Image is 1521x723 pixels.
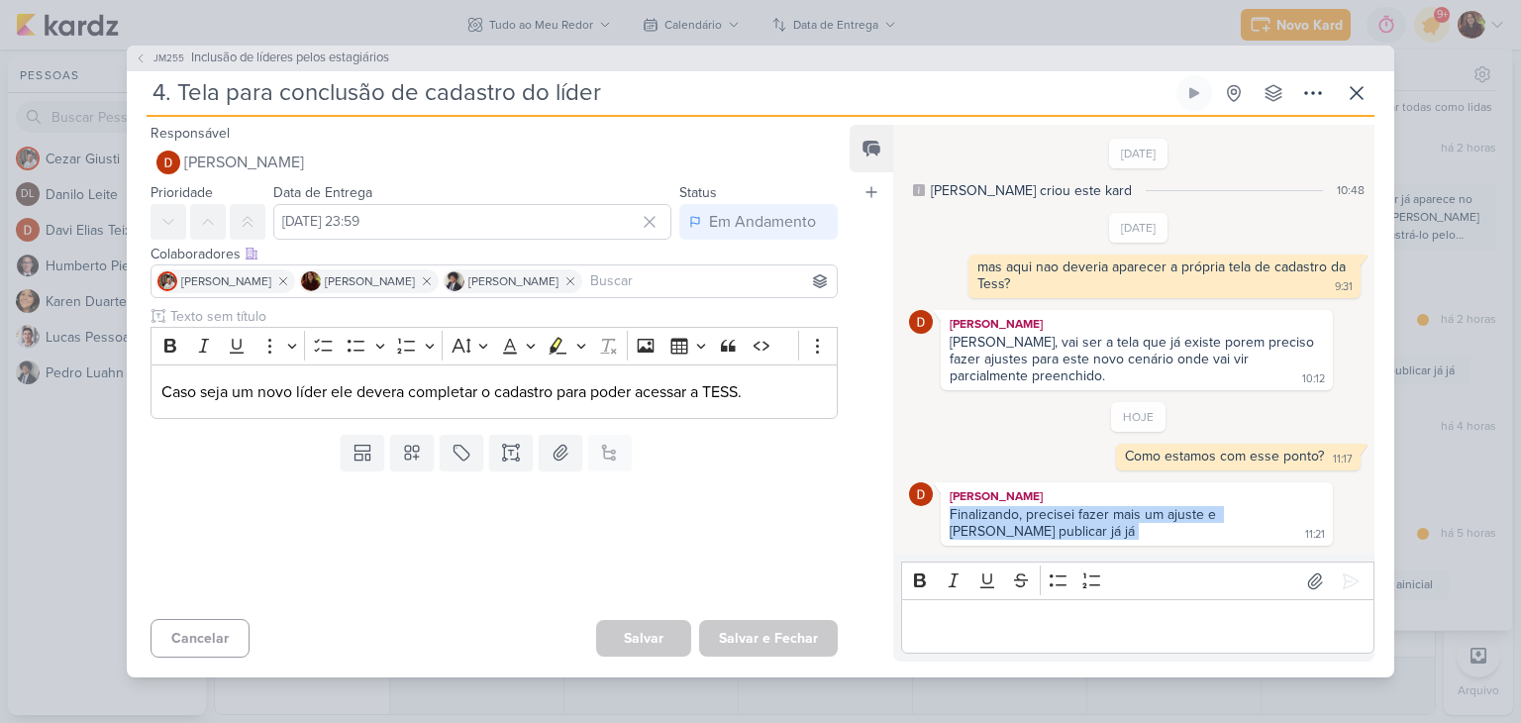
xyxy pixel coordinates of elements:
div: [PERSON_NAME] [945,486,1329,506]
div: Como estamos com esse ponto? [1125,448,1324,465]
div: 10:12 [1302,371,1325,387]
div: 11:21 [1305,527,1325,543]
span: [PERSON_NAME] [181,272,271,290]
div: [PERSON_NAME] criou este kard [931,180,1132,201]
button: Em Andamento [679,204,838,240]
label: Responsável [151,125,230,142]
button: [PERSON_NAME] [151,145,838,180]
div: Ligar relógio [1186,85,1202,101]
span: [PERSON_NAME] [468,272,558,290]
button: Cancelar [151,619,250,658]
div: Colaboradores [151,244,838,264]
img: Cezar Giusti [157,271,177,291]
img: Davi Elias Teixeira [909,482,933,506]
div: Finalizando, precisei fazer mais um ajuste e [PERSON_NAME] publicar já já [950,506,1220,540]
span: JM255 [151,51,187,65]
div: [PERSON_NAME] [945,314,1329,334]
label: Prioridade [151,184,213,201]
div: 9:31 [1335,279,1353,295]
input: Select a date [273,204,671,240]
input: Kard Sem Título [147,75,1172,111]
div: 10:48 [1337,181,1365,199]
label: Status [679,184,717,201]
button: JM255 Inclusão de líderes pelos estagiários [135,49,389,68]
span: Inclusão de líderes pelos estagiários [191,49,389,68]
img: Jaqueline Molina [301,271,321,291]
img: Davi Elias Teixeira [909,310,933,334]
p: Caso seja um novo líder ele devera completar o cadastro para poder acessar a TESS. [161,380,827,404]
div: Editor toolbar [901,562,1374,600]
div: Editor toolbar [151,327,838,365]
div: Editor editing area: main [151,364,838,419]
div: [PERSON_NAME], vai ser a tela que já existe porem preciso fazer ajustes para este novo cenário on... [950,334,1318,384]
div: Editor editing area: main [901,599,1374,654]
div: 11:17 [1333,452,1353,467]
label: Data de Entrega [273,184,372,201]
input: Texto sem título [166,306,838,327]
span: [PERSON_NAME] [184,151,304,174]
div: Em Andamento [709,210,816,234]
span: [PERSON_NAME] [325,272,415,290]
img: Pedro Luahn Simões [445,271,464,291]
input: Buscar [586,269,833,293]
img: Davi Elias Teixeira [156,151,180,174]
div: mas aqui nao deveria aparecer a própria tela de cadastro da Tess? [977,258,1350,292]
